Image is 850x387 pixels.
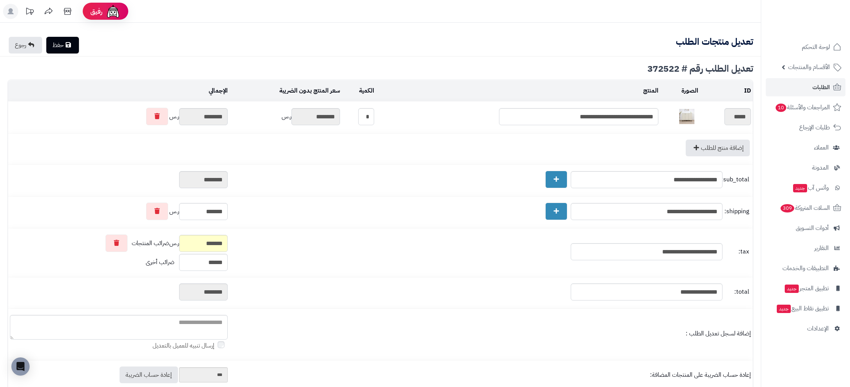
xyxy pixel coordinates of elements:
a: تطبيق المتجرجديد [766,279,845,297]
span: طلبات الإرجاع [799,122,830,133]
img: 1741691176-1-40x40.jpg [679,109,694,124]
span: أدوات التسويق [796,223,829,233]
a: حفظ [46,37,79,53]
span: السلات المتروكة [780,203,830,213]
a: المدونة [766,159,845,177]
div: ر.س [10,108,228,125]
a: الطلبات [766,78,845,96]
a: السلات المتروكة309 [766,199,845,217]
span: جديد [785,285,799,293]
div: ر.س [231,108,340,125]
span: جديد [777,305,791,313]
span: الأقسام والمنتجات [788,62,830,72]
span: وآتس آب [792,182,829,193]
a: إعادة حساب الضريبة [120,367,178,383]
a: لوحة التحكم [766,38,845,56]
span: تطبيق المتجر [784,283,829,294]
span: ضرائب المنتجات [132,239,169,248]
b: تعديل منتجات الطلب [676,35,753,49]
td: المنتج [376,80,660,101]
a: الإعدادات [766,319,845,338]
span: total: [724,288,749,296]
a: وآتس آبجديد [766,179,845,197]
div: إعادة حساب الضريبة على المنتجات المضافة: [231,371,751,379]
a: تطبيق نقاط البيعجديد [766,299,845,318]
span: التقارير [814,243,829,253]
span: shipping: [724,207,749,216]
a: التقارير [766,239,845,257]
span: ضرائب أخرى [146,258,175,267]
td: الكمية [342,80,376,101]
div: تعديل الطلب رقم # 372522 [8,64,753,73]
a: تحديثات المنصة [20,4,39,21]
span: رفيق [90,7,102,16]
span: تطبيق نقاط البيع [776,303,829,314]
input: إرسال تنبيه للعميل بالتعديل [217,341,224,348]
td: الصورة [660,80,700,101]
span: المراجعات والأسئلة [775,102,830,113]
div: Open Intercom Messenger [11,357,30,376]
a: أدوات التسويق [766,219,845,237]
span: العملاء [814,142,829,153]
span: 10 [776,104,786,112]
span: لوحة التحكم [802,42,830,52]
a: رجوع [9,37,42,53]
span: sub_total: [724,175,749,184]
span: 309 [781,204,794,212]
td: ID [700,80,753,101]
a: التطبيقات والخدمات [766,259,845,277]
span: جديد [793,184,807,192]
a: العملاء [766,138,845,157]
img: ai-face.png [105,4,121,19]
div: إضافة لسجل تعديل الطلب : [231,329,751,338]
a: طلبات الإرجاع [766,118,845,137]
a: إضافة منتج للطلب [686,140,750,156]
td: سعر المنتج بدون الضريبة [230,80,342,101]
span: tax: [724,247,749,256]
a: المراجعات والأسئلة10 [766,98,845,116]
td: الإجمالي [8,80,230,101]
div: ر.س [10,203,228,220]
span: الطلبات [812,82,830,93]
label: إرسال تنبيه للعميل بالتعديل [153,341,228,350]
span: المدونة [812,162,829,173]
span: التطبيقات والخدمات [782,263,829,274]
div: ر.س [10,234,228,252]
span: الإعدادات [807,323,829,334]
